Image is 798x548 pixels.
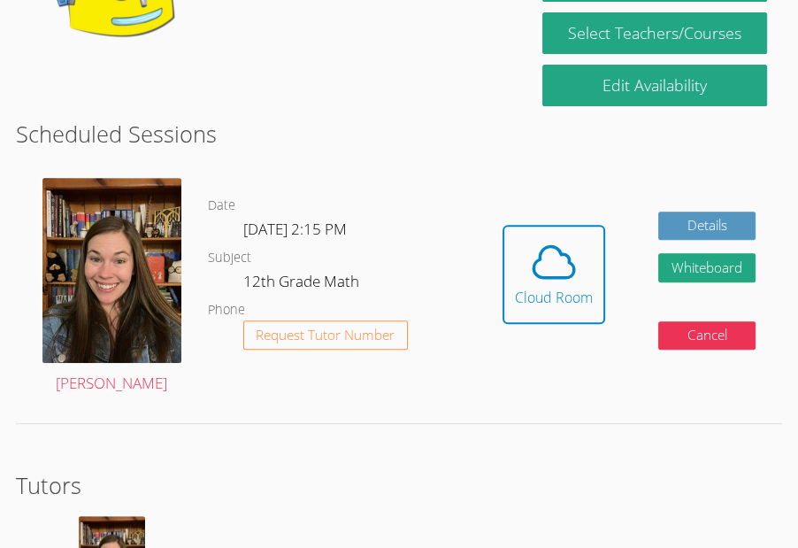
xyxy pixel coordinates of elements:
[256,328,395,342] span: Request Tutor Number
[208,247,251,269] dt: Subject
[542,65,767,106] a: Edit Availability
[208,195,235,217] dt: Date
[243,219,347,239] span: [DATE] 2:15 PM
[658,321,756,351] button: Cancel
[16,468,782,502] h2: Tutors
[243,269,363,299] dd: 12th Grade Math
[515,287,593,308] div: Cloud Room
[658,253,756,282] button: Whiteboard
[42,178,180,396] a: [PERSON_NAME]
[658,212,756,241] a: Details
[208,299,245,321] dt: Phone
[42,178,180,363] img: avatar.png
[503,225,605,324] button: Cloud Room
[542,12,767,54] a: Select Teachers/Courses
[16,117,782,151] h2: Scheduled Sessions
[243,320,409,350] button: Request Tutor Number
